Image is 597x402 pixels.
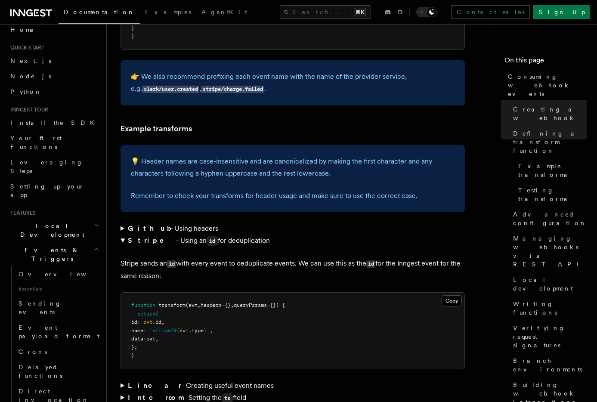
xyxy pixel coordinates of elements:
[128,224,170,232] strong: Github
[7,106,48,113] span: Inngest tour
[15,296,101,320] a: Sending events
[131,336,143,342] span: data
[510,126,587,158] a: Defining a transform function
[270,302,285,308] span: {}) {
[207,328,210,334] span: `
[15,359,101,383] a: Delayed functions
[366,260,375,268] code: id
[515,158,587,182] a: Example transforms
[354,8,366,16] kbd: ⌘K
[143,328,146,334] span: :
[179,328,189,334] span: evt
[504,55,587,69] h4: On this page
[131,302,155,308] span: function
[131,328,143,334] span: name
[513,324,587,349] span: Verifying request signatures
[131,353,134,359] span: }
[196,3,252,23] a: AgentKit
[510,272,587,296] a: Local development
[128,236,176,244] strong: Stripe
[59,3,140,24] a: Documentation
[7,22,101,37] a: Home
[131,344,137,350] span: };
[7,130,101,155] a: Your first Functions
[131,319,137,325] span: id
[10,135,62,150] span: Your first Functions
[7,222,94,239] span: Local Development
[146,336,155,342] span: evt
[280,5,371,19] button: Search...⌘K
[189,328,204,334] span: .type
[513,300,587,317] span: Writing functions
[513,356,587,374] span: Branch environments
[442,295,462,306] button: Copy
[121,380,465,392] summary: Linear- Creating useful event names
[140,3,196,23] a: Examples
[143,336,146,342] span: :
[131,34,134,40] span: }
[149,328,173,334] span: `stripe/
[137,319,140,325] span: :
[173,328,179,334] span: ${
[19,364,62,379] span: Delayed functions
[225,302,231,308] span: {}
[267,302,270,308] span: =
[7,179,101,203] a: Setting up your app
[7,68,101,84] a: Node.js
[518,162,587,179] span: Example transforms
[152,319,161,325] span: .id
[510,231,587,272] a: Managing webhooks via REST API
[10,57,51,64] span: Next.js
[19,300,62,315] span: Sending events
[210,328,213,334] span: ,
[513,275,587,293] span: Local development
[510,320,587,353] a: Verifying request signatures
[201,9,247,15] span: AgentKit
[15,282,101,296] span: Essentials
[167,260,176,268] code: id
[186,302,198,308] span: (evt
[510,353,587,377] a: Branch environments
[155,336,158,342] span: ,
[7,155,101,179] a: Leveraging Steps
[131,71,455,95] p: 👉 We also recommend prefixing each event name with the name of the provider service, e.g. , .
[7,115,101,130] a: Install the SDK
[128,393,184,402] strong: Intercom
[15,266,101,282] a: Overview
[513,210,587,227] span: Advanced configuration
[231,302,234,308] span: ,
[513,129,587,155] span: Defining a transform function
[121,257,465,282] p: Stripe sends an with every event to deduplicate events. We can use this as the for the Inngest ev...
[10,183,84,198] span: Setting up your app
[10,88,42,95] span: Python
[7,242,101,266] button: Events & Triggers
[201,302,222,308] span: headers
[7,218,101,242] button: Local Development
[451,5,530,19] a: Contact sales
[155,311,158,317] span: {
[10,159,83,174] span: Leveraging Steps
[416,7,437,17] button: Toggle dark mode
[513,234,587,269] span: Managing webhooks via REST API
[131,25,134,31] span: }
[201,86,264,93] code: stripe/charge.failed
[161,319,164,325] span: ,
[142,86,199,93] code: clerk/user.created
[10,119,99,126] span: Install the SDK
[19,324,99,340] span: Event payload format
[10,73,51,80] span: Node.js
[7,84,101,99] a: Python
[121,123,192,135] a: Example transforms
[7,246,94,263] span: Events & Triggers
[121,235,465,247] summary: Stripe- Using anidfor deduplication
[131,155,455,179] p: 💡 Header names are case-insensitive and are canonicalized by making the first character and any c...
[510,102,587,126] a: Creating a webhook
[513,105,587,122] span: Creating a webhook
[19,348,47,355] span: Crons
[7,53,101,68] a: Next.js
[145,9,191,15] span: Examples
[198,302,201,308] span: ,
[204,328,207,334] span: }
[518,186,587,203] span: Testing transforms
[533,5,590,19] a: Sign Up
